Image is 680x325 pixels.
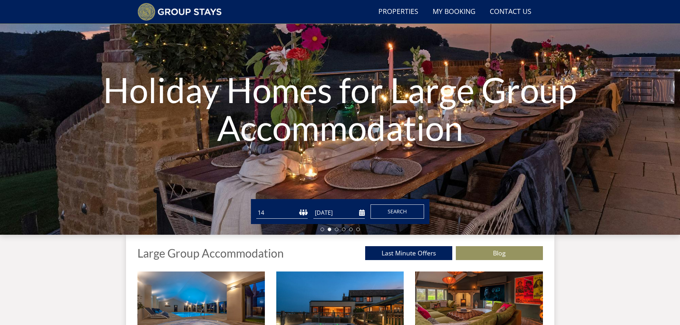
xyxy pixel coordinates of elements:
span: Search [388,208,407,215]
a: Last Minute Offers [365,246,452,260]
h1: Holiday Homes for Large Group Accommodation [102,57,578,161]
a: Properties [376,4,421,20]
img: Group Stays [137,3,222,21]
a: Blog [456,246,543,260]
button: Search [371,204,424,219]
input: Arrival Date [313,207,365,219]
h1: Large Group Accommodation [137,247,284,259]
a: My Booking [430,4,478,20]
a: Contact Us [487,4,534,20]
